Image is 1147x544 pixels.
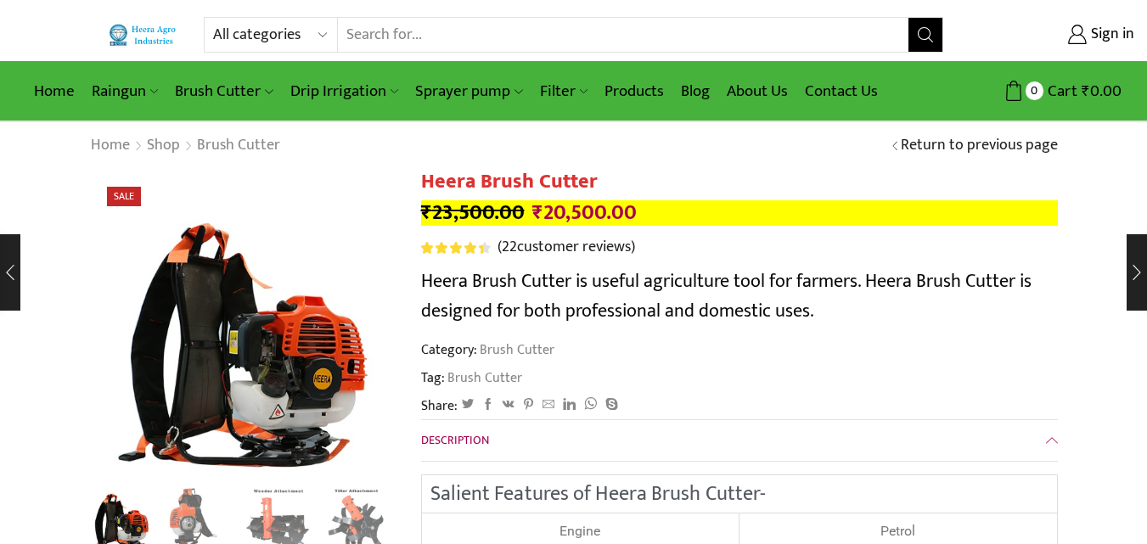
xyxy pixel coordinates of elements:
[421,170,1058,194] h1: Heera Brush Cutter
[90,135,281,157] nav: Breadcrumb
[502,234,517,260] span: 22
[421,368,1058,388] span: Tag:
[430,522,730,541] p: Engine
[421,195,432,230] span: ₹
[796,71,886,111] a: Contact Us
[477,339,554,361] a: Brush Cutter
[421,396,458,416] span: Share:
[421,242,493,254] span: 22
[908,18,942,52] button: Search button
[1082,78,1122,104] bdi: 0.00
[196,135,281,157] a: Brush Cutter
[718,71,796,111] a: About Us
[748,522,1049,541] p: Petrol
[146,135,181,157] a: Shop
[1082,78,1090,104] span: ₹
[25,71,83,111] a: Home
[107,187,141,206] span: Sale
[421,430,489,450] span: Description
[90,170,396,475] img: Heera Brush Cutter
[532,195,543,230] span: ₹
[960,76,1122,107] a: 0 Cart ₹0.00
[421,266,1032,327] span: Heera Brush Cutter is useful agriculture tool for farmers. Heera Brush Cutter is designed for bot...
[1026,81,1043,99] span: 0
[1087,24,1134,46] span: Sign in
[90,135,131,157] a: Home
[969,20,1134,50] a: Sign in
[407,71,531,111] a: Sprayer pump
[430,484,1049,504] h2: Salient Features of Heera Brush Cutter-
[532,195,637,230] bdi: 20,500.00
[421,242,484,254] span: Rated out of 5 based on customer ratings
[531,71,596,111] a: Filter
[338,18,908,52] input: Search for...
[672,71,718,111] a: Blog
[498,237,635,259] a: (22customer reviews)
[901,135,1058,157] a: Return to previous page
[166,71,281,111] a: Brush Cutter
[421,340,554,360] span: Category:
[421,242,490,254] div: Rated 4.55 out of 5
[282,71,407,111] a: Drip Irrigation
[596,71,672,111] a: Products
[1043,80,1077,103] span: Cart
[90,170,396,475] div: 1 / 8
[445,368,522,388] a: Brush Cutter
[83,71,166,111] a: Raingun
[421,195,525,230] bdi: 23,500.00
[421,420,1058,461] a: Description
